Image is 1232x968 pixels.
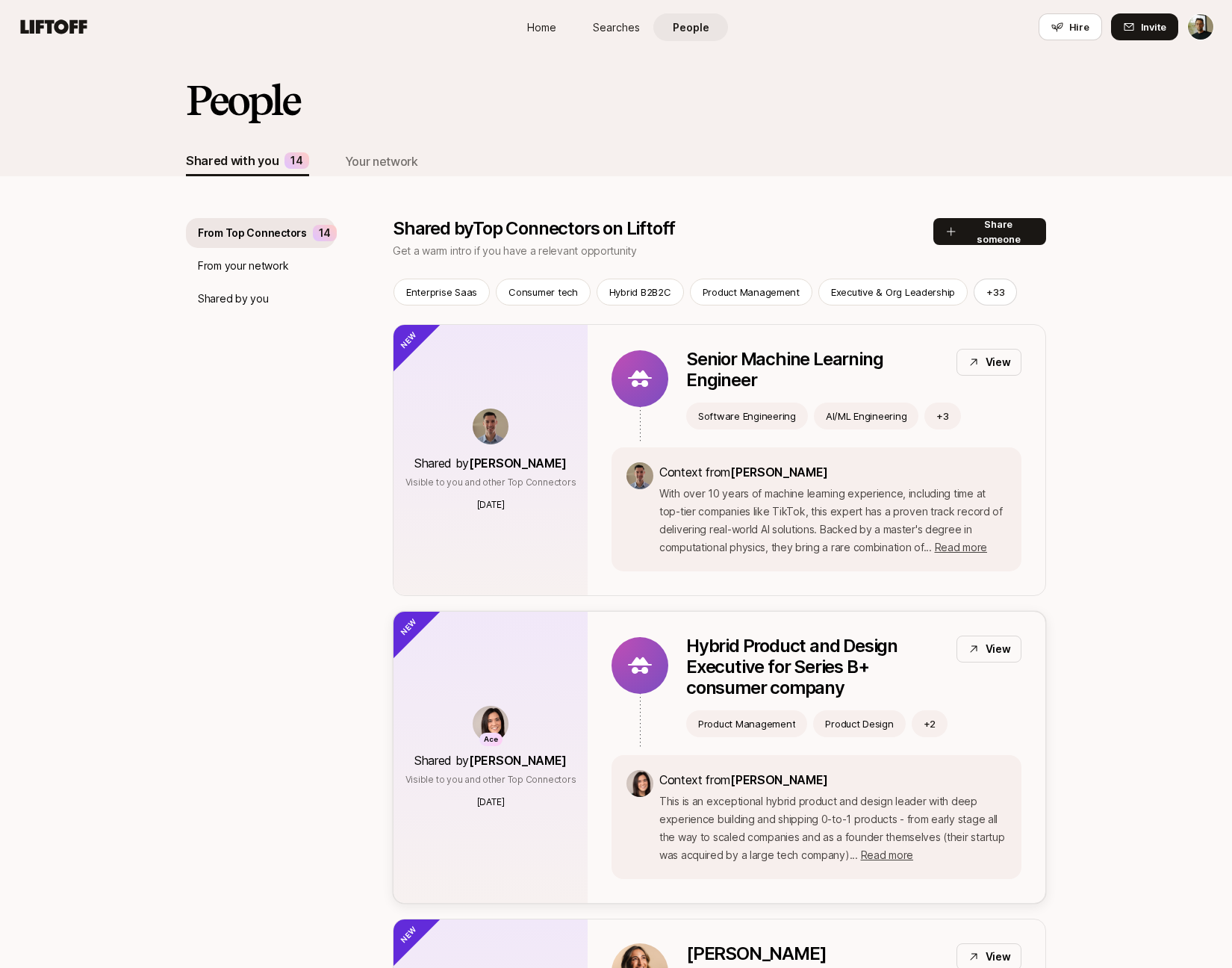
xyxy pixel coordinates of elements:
span: Invite [1141,19,1166,34]
h2: People [186,78,299,122]
p: View [986,353,1011,371]
p: [PERSON_NAME] [686,943,945,964]
button: +33 [974,279,1017,305]
button: Invite [1111,13,1178,40]
p: Visible to you and other Top Connectors [405,476,576,489]
a: Home [504,13,579,41]
p: Shared by [414,751,567,770]
div: New [368,894,442,968]
p: Shared by Top Connectors on Liftoff [393,218,933,239]
p: Enterprise Saas [406,285,477,300]
img: 71d7b91d_d7cb_43b4_a7ea_a9b2f2cc6e03.jpg [473,706,508,742]
p: Product Design [825,716,893,731]
span: Read more [861,848,913,861]
div: New [368,586,442,660]
p: Software Engineering [698,409,796,423]
p: View [986,640,1011,658]
img: 71d7b91d_d7cb_43b4_a7ea_a9b2f2cc6e03.jpg [626,770,653,797]
p: Context from [659,770,1007,789]
span: [PERSON_NAME] [730,772,828,787]
a: Shared by[PERSON_NAME]Visible to you and other Top Connectors[DATE]Senior Machine Learning Engine... [393,324,1046,596]
p: Product Management [698,716,795,731]
button: Kevin Twohy [1187,13,1214,40]
div: New [368,300,442,373]
p: Ace [484,733,498,746]
span: [PERSON_NAME] [469,753,567,768]
p: [DATE] [477,498,505,512]
p: Hybrid B2B2C [609,285,671,300]
p: From your network [198,257,288,275]
img: bf8f663c_42d6_4f7d_af6b_5f71b9527721.jpg [473,409,508,444]
span: Hire [1069,19,1089,34]
p: From Top Connectors [198,224,307,242]
span: Home [527,19,556,35]
button: Hire [1039,13,1102,40]
p: 14 [319,224,331,242]
p: Senior Machine Learning Engineer [686,349,945,391]
div: Your network [345,152,418,171]
button: +3 [924,403,961,429]
p: Executive & Org Leadership [831,285,955,300]
div: Shared with you [186,151,279,170]
p: Hybrid Product and Design Executive for Series B+ consumer company [686,636,945,698]
p: This is an exceptional hybrid product and design leader with deep experience building and shippin... [659,792,1007,864]
p: 14 [290,152,302,170]
span: [PERSON_NAME] [469,456,567,471]
button: Shared with you14 [186,146,309,176]
span: [PERSON_NAME] [730,465,828,480]
button: Share someone [933,218,1046,245]
p: Context from [659,462,1007,482]
p: Product Management [703,285,800,300]
span: People [673,19,709,35]
p: Visible to you and other Top Connectors [405,773,576,786]
button: Your network [345,146,418,176]
a: Searches [579,13,653,41]
button: +2 [912,710,948,737]
a: People [653,13,728,41]
p: Get a warm intro if you have a relevant opportunity [393,242,933,260]
p: With over 10 years of machine learning experience, including time at top-tier companies like TikT... [659,485,1007,556]
p: Shared by [414,453,567,473]
span: Read more [935,541,987,553]
a: AceShared by[PERSON_NAME]Visible to you and other Top Connectors[DATE]Hybrid Product and Design E... [393,611,1046,904]
p: View [986,948,1011,966]
p: Consumer tech [508,285,578,300]
p: Shared by you [198,290,268,308]
p: AI/ML Engineering [826,409,907,423]
img: Kevin Twohy [1188,14,1213,40]
p: [DATE] [477,795,505,809]
span: Searches [593,19,640,35]
img: bf8f663c_42d6_4f7d_af6b_5f71b9527721.jpg [626,462,653,489]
